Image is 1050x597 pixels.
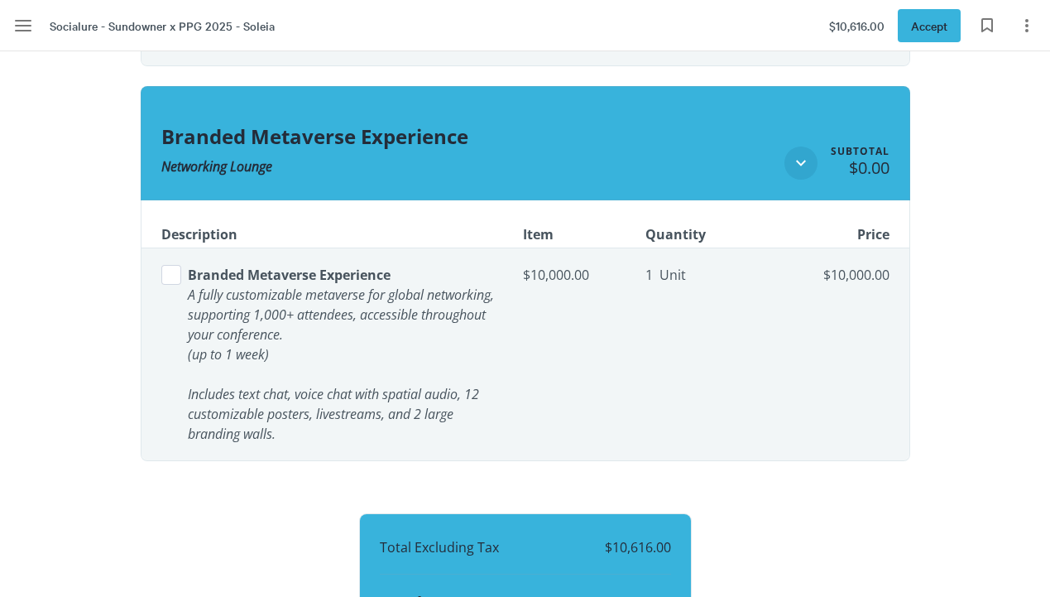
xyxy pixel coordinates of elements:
[1010,9,1043,42] button: Page options
[645,268,653,282] span: 1
[188,286,497,344] span: A fully customizable metaverse for global networking, supporting 1,000+ attendees, accessible thr...
[7,9,40,42] button: Menu
[911,17,947,35] span: Accept
[523,228,554,241] span: Item
[161,228,237,241] span: Description
[50,17,275,35] span: Socialure - Sundowner x PPG 2025 - Soleia
[849,156,889,179] span: $0.00
[659,268,686,282] span: Unit
[380,541,549,554] span: Total Excluding Tax
[898,9,961,42] button: Accept
[823,266,889,284] span: $10,000.00
[645,228,706,241] span: Quantity
[188,266,391,284] span: Branded Metaverse Experience
[523,262,619,288] span: $10,000.00
[784,147,817,180] button: Close section
[555,541,671,554] span: $10,616.00
[857,228,889,241] span: Price
[161,123,468,150] span: Branded Metaverse Experience
[829,17,885,35] span: $10,616.00
[831,147,889,156] div: Subtotal
[161,157,272,176] span: Networking Lounge
[188,385,482,443] span: Includes text chat, voice chat with spatial audio, 12 customizable posters, livestreams, and 2 la...
[188,345,269,363] span: (up to 1 week)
